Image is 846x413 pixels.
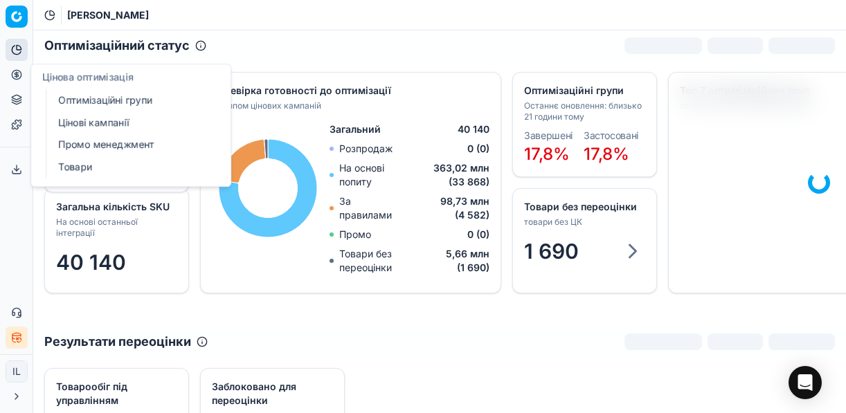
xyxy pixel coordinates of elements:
[405,194,489,222] span: 98,73 млн (4 582)
[53,135,214,154] a: Промо менеджмент
[42,71,134,82] span: Цінова оптимізація
[56,200,174,214] div: Загальна кількість SKU
[56,380,174,407] div: Товарообіг під управлінням
[212,380,330,407] div: Заблоковано для переоцінки
[524,84,642,98] div: Оптимізаційні групи
[56,250,126,275] span: 40 140
[524,217,642,228] div: товари без ЦК
[212,84,487,98] div: Перевірка готовності до оптимізації
[339,228,371,241] p: Промо
[212,100,487,111] div: За типом цінових кампаній
[467,142,489,156] span: 0 (0)
[524,239,579,264] span: 1 690
[44,36,190,55] h2: Оптимізаційний статус
[524,144,570,164] span: 17,8%
[524,100,642,122] div: Останнє оновлення: близько 21 години тому
[53,157,214,176] a: Товари
[339,194,404,222] p: За правилами
[584,131,638,140] dt: Застосовані
[56,217,174,239] div: На основі останньої інтеграції
[67,8,149,22] span: [PERSON_NAME]
[330,122,381,136] span: Загальний
[467,228,489,241] span: 0 (0)
[524,200,642,214] div: Товари без переоцінки
[6,361,27,382] span: IL
[53,113,214,132] a: Цінові кампанії
[67,8,149,22] nav: breadcrumb
[339,247,425,275] p: Товари без переоцінки
[584,144,629,164] span: 17,8%
[406,161,489,189] span: 363,02 млн (33 868)
[6,360,28,383] button: IL
[339,142,393,156] p: Розпродаж
[458,122,489,136] span: 40 140
[789,366,822,399] div: Open Intercom Messenger
[44,332,191,351] h2: Результати переоцінки
[524,131,573,140] dt: Завершені
[339,161,405,189] p: На основі попиту
[53,91,214,110] a: Оптимізаційні групи
[425,247,489,275] span: 5,66 млн (1 690)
